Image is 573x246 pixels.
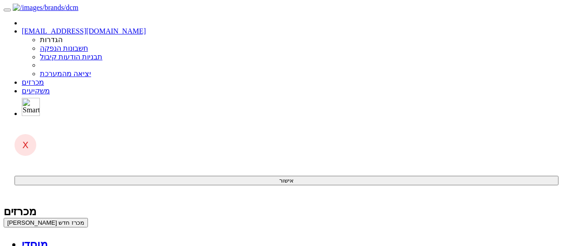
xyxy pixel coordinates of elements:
[4,218,88,227] button: [PERSON_NAME] מכרז חדש
[40,53,102,61] a: תבניות הודעות קיבול
[22,140,29,150] span: X
[40,70,91,77] a: יציאה מהמערכת
[15,176,558,185] button: אישור
[40,44,88,52] a: חשבונות הנפקה
[13,4,78,12] img: /images/brands/dcm
[22,78,44,86] a: מכרזים
[4,205,569,218] div: מכרזים
[22,98,40,116] img: SmartBull Logo
[22,87,50,95] a: משקיעים
[22,27,146,35] a: [EMAIL_ADDRESS][DOMAIN_NAME]
[40,35,569,44] li: הגדרות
